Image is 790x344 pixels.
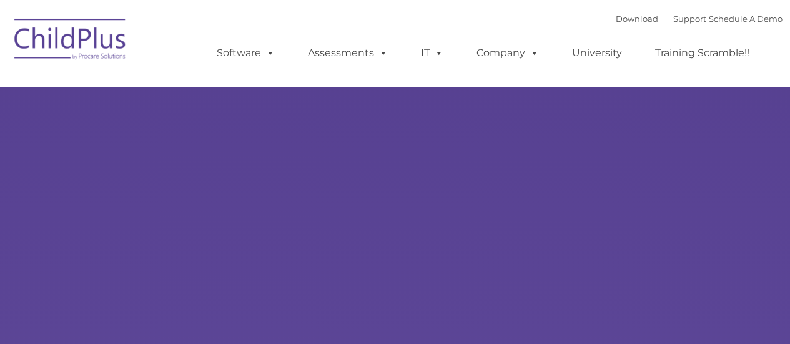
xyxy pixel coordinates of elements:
a: University [560,41,634,66]
a: Training Scramble!! [643,41,762,66]
img: ChildPlus by Procare Solutions [8,10,133,72]
a: Software [204,41,287,66]
a: Download [616,14,658,24]
font: | [616,14,783,24]
a: Assessments [295,41,400,66]
a: IT [408,41,456,66]
a: Schedule A Demo [709,14,783,24]
a: Company [464,41,551,66]
a: Support [673,14,706,24]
